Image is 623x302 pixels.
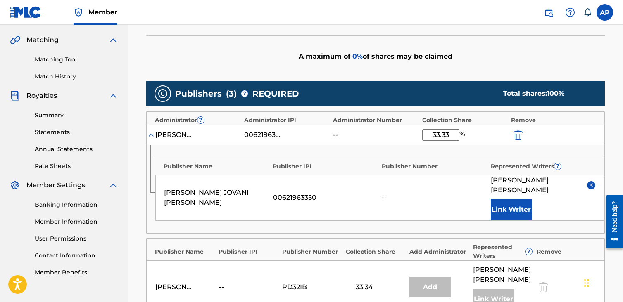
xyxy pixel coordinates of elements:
div: Help [562,4,578,21]
div: Drag [584,271,589,295]
div: A maximum of of shares may be claimed [146,35,605,77]
img: expand [108,91,118,101]
a: Public Search [540,4,557,21]
div: User Menu [597,4,613,21]
div: Publisher IPI [273,162,378,171]
span: Member Settings [26,180,85,190]
div: Publisher Number [382,162,487,171]
img: help [565,7,575,17]
div: Publisher Number [282,248,342,256]
span: ? [241,90,248,97]
img: MLC Logo [10,6,42,18]
img: expand-cell-toggle [147,131,155,139]
div: Collection Share [346,248,405,256]
div: Administrator [155,116,240,125]
img: expand [108,180,118,190]
span: Royalties [26,91,57,101]
iframe: Resource Center [600,188,623,255]
span: ? [554,163,561,170]
a: Member Information [35,217,118,226]
span: 0 % [352,52,363,60]
img: Member Settings [10,180,20,190]
div: Administrator Number [333,116,418,125]
a: Member Benefits [35,268,118,277]
div: Remove [511,116,596,125]
img: Matching [10,35,20,45]
div: Publisher IPI [219,248,278,256]
a: User Permissions [35,234,118,243]
span: Member [88,7,117,17]
div: 00621963350 [273,193,378,203]
div: Represented Writers [491,162,596,171]
img: Royalties [10,91,20,101]
img: Top Rightsholder [74,7,83,17]
span: Matching [26,35,59,45]
span: % [459,129,467,141]
div: Administrator IPI [244,116,329,125]
span: Publishers [175,87,222,100]
iframe: Chat Widget [582,262,623,302]
span: ? [197,117,204,123]
span: [PERSON_NAME] [PERSON_NAME] [473,265,533,285]
span: 100 % [547,90,564,97]
a: Matching Tool [35,55,118,64]
div: Publisher Name [155,248,214,256]
span: [PERSON_NAME] [PERSON_NAME] [491,175,581,195]
div: Add Administrator [409,248,469,256]
span: ( 3 ) [226,87,237,100]
span: REQUIRED [252,87,299,100]
a: Annual Statements [35,145,118,153]
a: Rate Sheets [35,162,118,170]
img: 12a2ab48e56ec057fbd8.svg [514,130,523,140]
div: Publisher Name [164,162,269,171]
a: Banking Information [35,201,118,209]
a: Contact Information [35,251,118,260]
a: Summary [35,111,118,120]
div: Represented Writers [473,243,533,260]
img: publishers [158,89,168,99]
div: Collection Share [422,116,507,125]
div: Remove [537,248,596,256]
img: search [544,7,554,17]
a: Statements [35,128,118,137]
div: Total shares: [503,89,588,99]
a: Match History [35,72,118,81]
button: Link Writer [491,199,532,220]
div: -- [382,193,487,203]
img: remove-from-list-button [588,182,594,188]
div: Notifications [583,8,592,17]
div: [PERSON_NAME] JOVANI [PERSON_NAME] [164,188,269,208]
span: ? [526,248,532,255]
img: expand [108,35,118,45]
